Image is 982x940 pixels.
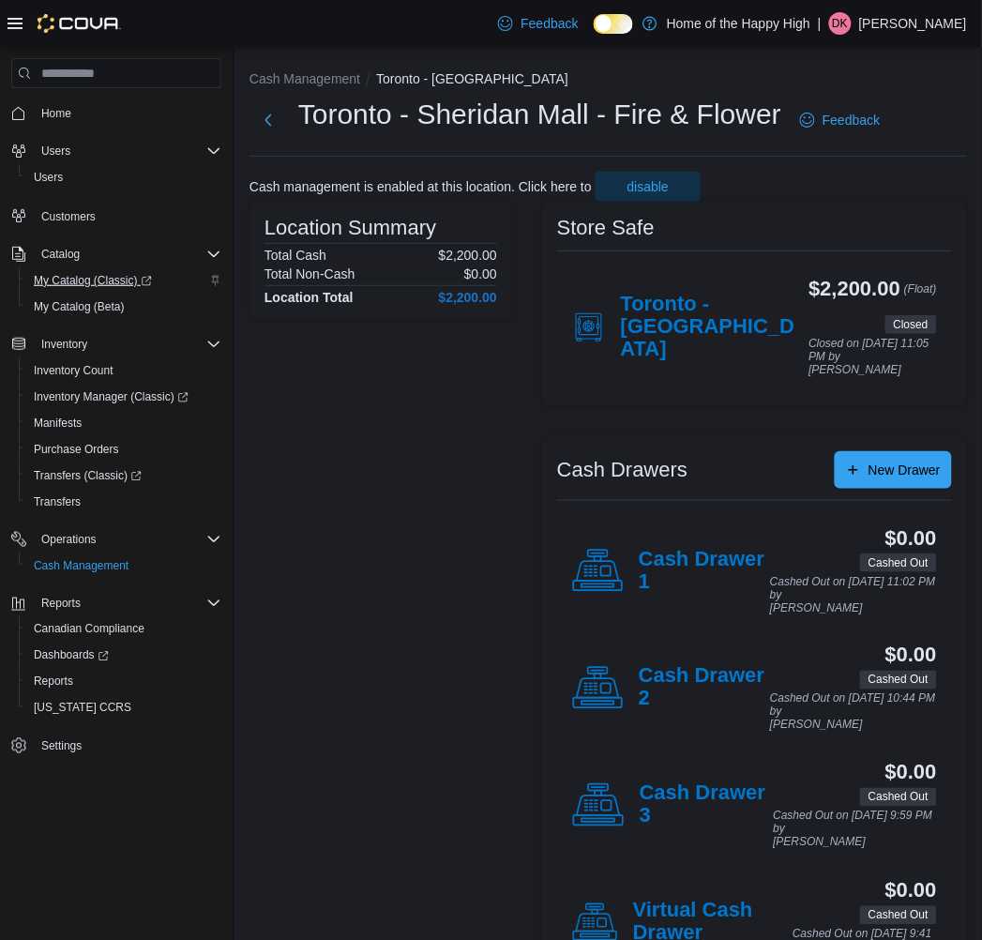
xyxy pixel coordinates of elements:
p: Cashed Out on [DATE] 9:59 PM by [PERSON_NAME] [774,811,937,849]
span: Reports [34,592,221,614]
button: Canadian Compliance [19,616,229,643]
p: Cash management is enabled at this location. Click here to [249,179,592,194]
a: Inventory Count [26,359,121,382]
a: Home [34,102,79,125]
h3: $0.00 [885,880,937,902]
h1: Toronto - Sheridan Mall - Fire & Flower [298,96,781,133]
span: Users [26,166,221,189]
a: Inventory Manager (Classic) [19,384,229,410]
div: Daniel Khong [829,12,852,35]
span: Users [41,144,70,159]
button: Operations [34,528,104,551]
span: [US_STATE] CCRS [34,701,131,716]
span: Cashed Out [860,906,937,925]
p: $0.00 [464,266,497,281]
span: Inventory Manager (Classic) [34,389,189,404]
span: Cash Management [26,554,221,577]
p: Closed on [DATE] 11:05 PM by [PERSON_NAME] [809,338,937,376]
a: Purchase Orders [26,438,127,461]
p: | [818,12,822,35]
button: Settings [4,733,229,760]
a: My Catalog (Beta) [26,296,132,318]
h4: $2,200.00 [439,290,497,305]
span: Customers [41,209,96,224]
span: Cashed Out [869,554,929,571]
h3: Store Safe [557,217,655,239]
span: Transfers (Classic) [26,464,221,487]
a: Feedback [793,101,887,139]
a: Reports [26,671,81,693]
button: Next [249,101,287,139]
span: Home [41,106,71,121]
span: My Catalog (Classic) [26,269,221,292]
nav: An example of EuiBreadcrumbs [249,69,967,92]
a: My Catalog (Classic) [19,267,229,294]
span: Reports [41,596,81,611]
span: Cash Management [34,558,128,573]
input: Dark Mode [594,14,633,34]
span: Purchase Orders [34,442,119,457]
span: Reports [34,675,73,690]
span: Purchase Orders [26,438,221,461]
span: Cashed Out [869,672,929,689]
span: Operations [41,532,97,547]
button: Operations [4,526,229,553]
span: Manifests [26,412,221,434]
button: Toronto - [GEOGRAPHIC_DATA] [376,71,568,86]
h4: Cash Drawer 1 [639,548,770,595]
span: Dark Mode [594,34,595,35]
button: Transfers [19,489,229,515]
span: Cashed Out [860,788,937,807]
a: [US_STATE] CCRS [26,697,139,720]
h3: $0.00 [885,527,937,550]
button: Inventory [4,331,229,357]
button: Cash Management [249,71,360,86]
button: Manifests [19,410,229,436]
span: Inventory Manager (Classic) [26,386,221,408]
button: disable [596,172,701,202]
span: Canadian Compliance [26,618,221,641]
span: Home [34,101,221,125]
span: Transfers [34,494,81,509]
a: My Catalog (Classic) [26,269,159,292]
button: My Catalog (Beta) [19,294,229,320]
button: [US_STATE] CCRS [19,695,229,721]
span: Catalog [34,243,221,265]
p: [PERSON_NAME] [859,12,967,35]
a: Customers [34,205,103,228]
p: Cashed Out on [DATE] 11:02 PM by [PERSON_NAME] [770,576,937,614]
span: Inventory [34,333,221,356]
span: Inventory Count [34,363,113,378]
span: Cashed Out [860,671,937,690]
span: Cashed Out [869,789,929,806]
h3: $2,200.00 [809,278,901,300]
span: Feedback [521,14,578,33]
span: My Catalog (Beta) [26,296,221,318]
span: Canadian Compliance [34,622,144,637]
button: Users [19,164,229,190]
span: Closed [894,316,929,333]
h3: Location Summary [264,217,436,239]
span: Dashboards [26,644,221,667]
p: Cashed Out on [DATE] 10:44 PM by [PERSON_NAME] [770,693,937,732]
a: Settings [34,735,89,758]
button: New Drawer [835,451,952,489]
span: Inventory [41,337,87,352]
span: DK [833,12,849,35]
a: Transfers (Classic) [26,464,149,487]
span: Washington CCRS [26,697,221,720]
h3: $0.00 [885,644,937,667]
button: Purchase Orders [19,436,229,462]
span: Inventory Count [26,359,221,382]
button: Catalog [4,241,229,267]
span: Dashboards [34,648,109,663]
span: Operations [34,528,221,551]
a: Canadian Compliance [26,618,152,641]
a: Transfers [26,491,88,513]
span: Feedback [823,111,880,129]
span: Settings [34,735,221,758]
span: Transfers [26,491,221,513]
span: disable [627,177,669,196]
button: Inventory Count [19,357,229,384]
button: Customers [4,202,229,229]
